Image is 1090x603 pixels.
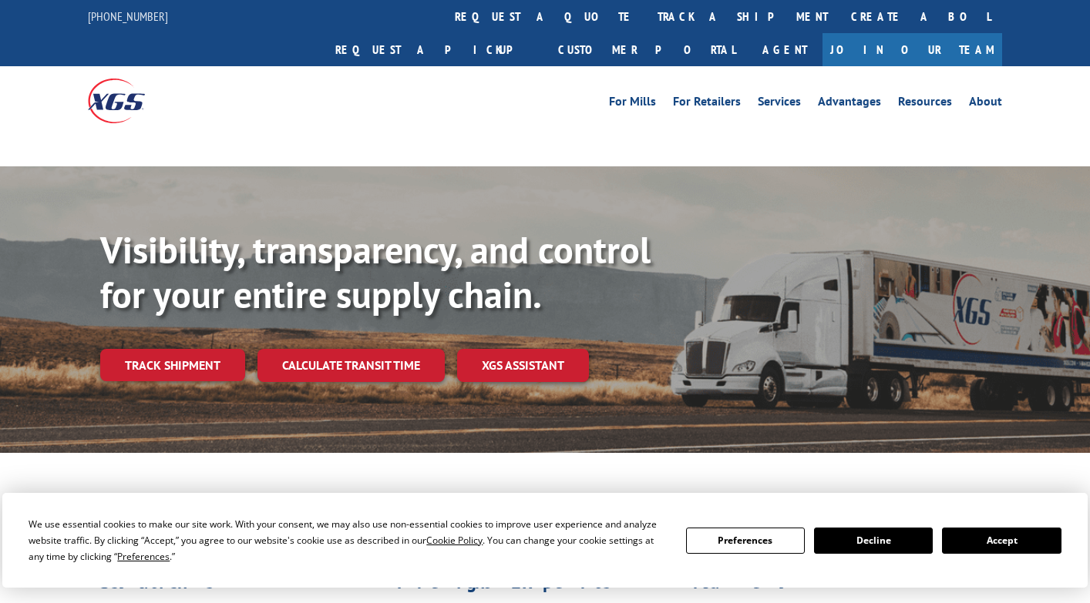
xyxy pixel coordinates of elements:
a: Advantages [818,95,881,112]
span: Cookie Policy [426,534,483,547]
a: XGS ASSISTANT [457,349,589,382]
a: Track shipment [100,349,245,381]
button: Accept [942,528,1061,554]
div: We use essential cookies to make our site work. With your consent, we may also use non-essential ... [29,516,667,564]
a: Join Our Team [823,33,1002,66]
a: For Mills [609,95,656,112]
a: For Retailers [673,95,741,112]
a: Customer Portal [547,33,747,66]
a: Resources [898,95,952,112]
a: Services [758,95,801,112]
button: Decline [814,528,933,554]
a: [PHONE_NUMBER] [88,8,168,24]
span: Preferences [117,550,170,563]
a: Calculate transit time [257,349,445,382]
button: Preferences [686,528,805,554]
a: Agent [747,33,823,66]
b: Visibility, transparency, and control for your entire supply chain. [100,226,651,318]
a: About [969,95,1002,112]
a: Request a pickup [324,33,547,66]
div: Cookie Consent Prompt [2,493,1088,588]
